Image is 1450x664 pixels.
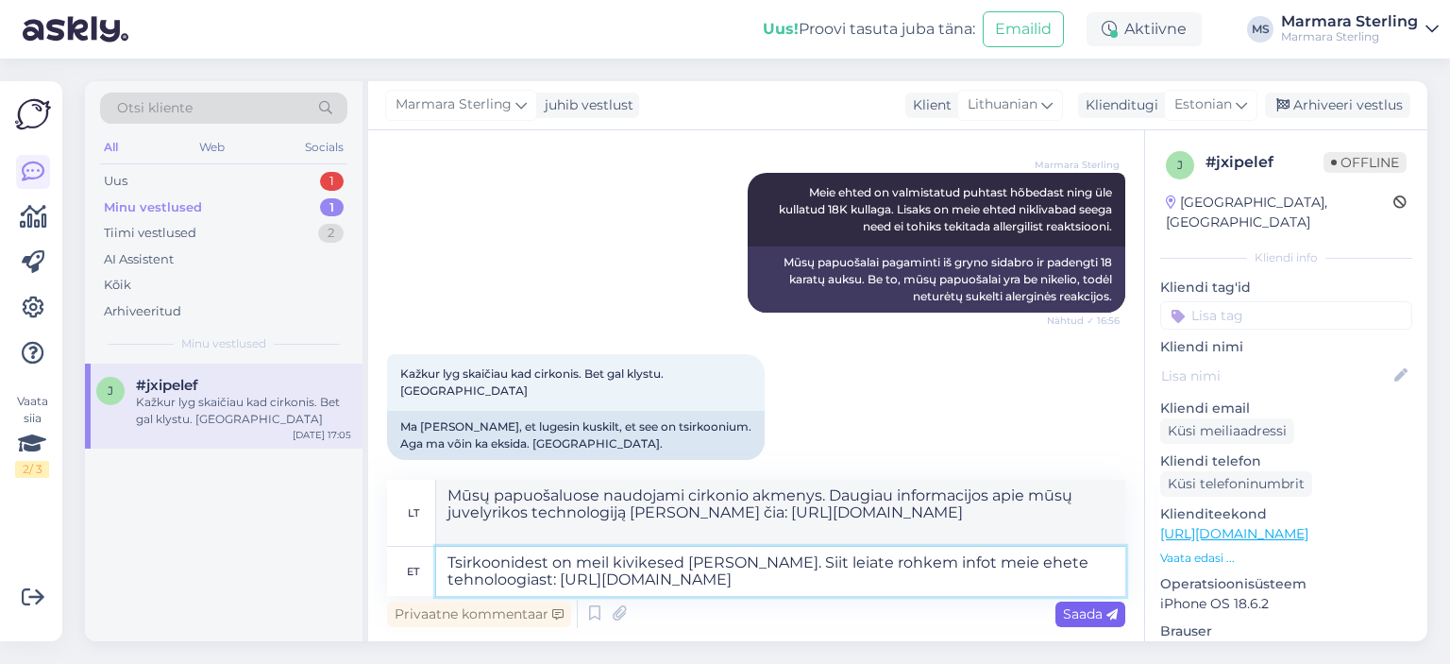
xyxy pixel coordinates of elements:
span: Saada [1063,605,1118,622]
div: 1 [320,172,344,191]
input: Lisa tag [1160,301,1412,330]
button: Emailid [983,11,1064,47]
p: Klienditeekond [1160,504,1412,524]
div: [DATE] 17:05 [293,428,351,442]
span: j [1177,158,1183,172]
div: [GEOGRAPHIC_DATA], [GEOGRAPHIC_DATA] [1166,193,1393,232]
p: Vaata edasi ... [1160,550,1412,567]
p: Kliendi tag'id [1160,278,1412,298]
textarea: Mūsų papuošaluose naudojami cirkonio akmenys. Daugiau informacijos apie mūsų juvelyrikos technolo... [436,480,1125,546]
p: Operatsioonisüsteem [1160,574,1412,594]
div: Klient [905,95,952,115]
div: Aktiivne [1087,12,1202,46]
span: Meie ehted on valmistatud puhtast hõbedast ning üle kullatud 18K kullaga. Lisaks on meie ehted ni... [779,185,1115,233]
div: Kõik [104,276,131,295]
a: [URL][DOMAIN_NAME] [1160,525,1308,542]
span: Kažkur lyg skaičiau kad cirkonis. Bet gal klystu. [GEOGRAPHIC_DATA] [400,366,666,398]
span: Offline [1324,152,1407,173]
div: AI Assistent [104,250,174,269]
div: Kažkur lyg skaičiau kad cirkonis. Bet gal klystu. [GEOGRAPHIC_DATA] [136,394,351,428]
img: Askly Logo [15,96,51,132]
span: j [108,383,113,398]
div: All [100,135,122,160]
p: iPhone OS 18.6.2 [1160,594,1412,614]
a: Marmara SterlingMarmara Sterling [1281,14,1439,44]
div: Arhiveeritud [104,302,181,321]
div: lt [408,497,419,529]
div: Tiimi vestlused [104,224,196,243]
div: et [407,555,419,587]
div: juhib vestlust [537,95,633,115]
div: Marmara Sterling [1281,14,1418,29]
div: Socials [301,135,347,160]
p: Kliendi email [1160,399,1412,418]
span: Marmara Sterling [396,94,512,115]
div: Küsi meiliaadressi [1160,418,1294,444]
p: Kliendi nimi [1160,337,1412,357]
div: Kliendi info [1160,249,1412,266]
div: 2 / 3 [15,461,49,478]
span: 17:05 [393,461,464,475]
div: 2 [318,224,344,243]
p: Kliendi telefon [1160,451,1412,471]
div: Minu vestlused [104,198,202,217]
div: Arhiveeri vestlus [1265,93,1410,118]
div: Uus [104,172,127,191]
span: Lithuanian [968,94,1037,115]
div: Klienditugi [1078,95,1158,115]
span: Otsi kliente [117,98,193,118]
div: Ma [PERSON_NAME], et lugesin kuskilt, et see on tsirkoonium. Aga ma võin ka eksida. [GEOGRAPHIC_D... [387,411,765,460]
div: Proovi tasuta juba täna: [763,18,975,41]
div: 1 [320,198,344,217]
span: Marmara Sterling [1035,158,1120,172]
textarea: Tsirkoonidest on meil kivikesed [PERSON_NAME]. Siit leiate rohkem infot meie ehete tehnoloogiast:... [436,547,1125,596]
div: Vaata siia [15,393,49,478]
div: Küsi telefoninumbrit [1160,471,1312,497]
b: Uus! [763,20,799,38]
div: Web [195,135,228,160]
span: Minu vestlused [181,335,266,352]
span: Nähtud ✓ 16:56 [1047,314,1120,328]
input: Lisa nimi [1161,366,1391,386]
div: Marmara Sterling [1281,29,1418,44]
div: Privaatne kommentaar [387,602,571,627]
div: Mūsų papuošalai pagaminti iš gryno sidabro ir padengti 18 karatų auksu. Be to, mūsų papuošalai yr... [748,247,1125,313]
div: # jxipelef [1206,151,1324,174]
span: Estonian [1174,94,1232,115]
div: MS [1247,16,1273,43]
span: #jxipelef [136,377,198,394]
p: Brauser [1160,621,1412,641]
